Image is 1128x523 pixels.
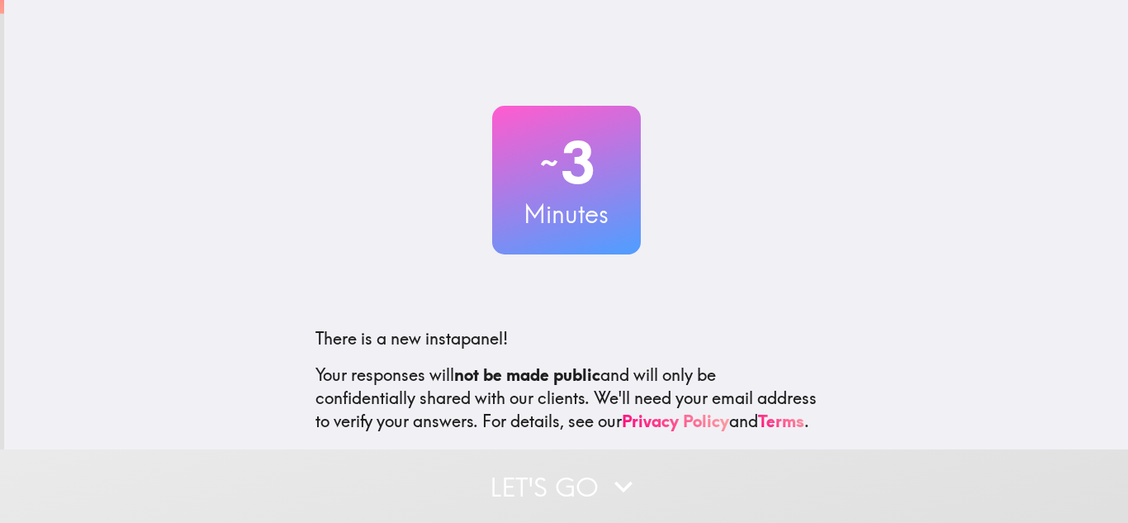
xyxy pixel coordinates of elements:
span: There is a new instapanel! [315,328,508,349]
h3: Minutes [492,197,641,231]
p: Your responses will and will only be confidentially shared with our clients. We'll need your emai... [315,364,818,433]
h2: 3 [492,129,641,197]
span: ~ [538,138,561,188]
b: not be made public [454,364,600,385]
a: Terms [758,411,804,431]
p: This invite is exclusively for you, please do not share it. Complete it soon because spots are li... [315,446,818,492]
a: Privacy Policy [622,411,729,431]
